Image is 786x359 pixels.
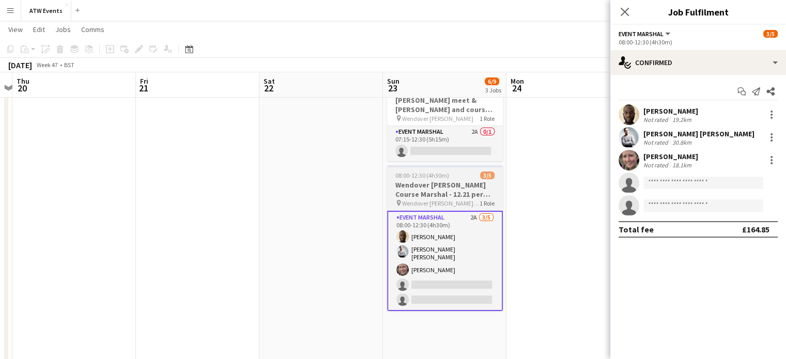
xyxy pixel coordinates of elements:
span: Thu [17,76,29,86]
span: Comms [81,25,104,34]
a: Jobs [51,23,75,36]
span: Edit [33,25,45,34]
h3: Job Fulfilment [610,5,786,19]
span: 20 [15,82,29,94]
span: 23 [386,82,399,94]
div: 19.2km [670,116,693,123]
button: Event Marshal [619,30,672,38]
span: Wendover [PERSON_NAME] [402,115,473,122]
span: 6/9 [485,77,499,85]
div: 3 Jobs [485,86,501,94]
span: Event Marshal [619,30,664,38]
span: Week 47 [34,61,60,69]
span: 3/5 [763,30,778,38]
div: [PERSON_NAME] [643,152,698,161]
span: 1 Role [480,199,495,207]
div: BST [64,61,74,69]
span: Jobs [55,25,71,34]
span: Sat [264,76,275,86]
div: Total fee [619,224,654,235]
div: Not rated [643,116,670,123]
span: 1 Role [480,115,495,122]
div: [PERSON_NAME] [643,106,698,116]
span: Mon [511,76,524,86]
span: Wendover [PERSON_NAME] Wicked Duathlon & Trail Run [402,199,480,207]
span: 08:00-12:30 (4h30m) [395,171,449,179]
div: Not rated [643,161,670,169]
div: [PERSON_NAME] [PERSON_NAME] [643,129,754,138]
app-card-role: Event Marshal2A0/107:15-12:30 (5h15m) [387,126,503,161]
a: View [4,23,27,36]
div: Not rated [643,138,670,146]
a: Edit [29,23,49,36]
span: 3/5 [480,171,495,179]
h3: [PERSON_NAME] meet & [PERSON_NAME] and course marshal [387,96,503,114]
span: Sun [387,76,399,86]
div: 18.1km [670,161,693,169]
app-card-role: Event Marshal2A3/508:00-12:30 (4h30m)[PERSON_NAME][PERSON_NAME] [PERSON_NAME][PERSON_NAME] [387,211,503,311]
h3: Wendover [PERSON_NAME] Course Marshal - 12.21 per hour if over 21 [387,180,503,199]
app-job-card: 07:15-12:30 (5h15m)0/1[PERSON_NAME] meet & [PERSON_NAME] and course marshal Wendover [PERSON_NAME... [387,81,503,161]
app-job-card: 08:00-12:30 (4h30m)3/5Wendover [PERSON_NAME] Course Marshal - 12.21 per hour if over 21 Wendover ... [387,165,503,311]
div: £164.85 [742,224,769,235]
span: 22 [262,82,275,94]
a: Comms [77,23,109,36]
span: 24 [509,82,524,94]
span: View [8,25,23,34]
span: Fri [140,76,148,86]
div: [DATE] [8,60,32,70]
div: 08:00-12:30 (4h30m) [619,38,778,46]
div: 30.8km [670,138,693,146]
span: 21 [138,82,148,94]
button: ATW Events [21,1,71,21]
div: Confirmed [610,50,786,75]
